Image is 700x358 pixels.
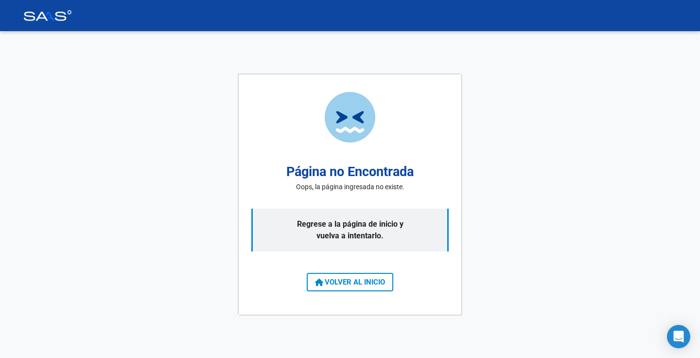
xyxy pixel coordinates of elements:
button: VOLVER AL INICIO [307,273,393,291]
div: Open Intercom Messenger [667,325,690,348]
h2: Página no Encontrada [286,162,414,182]
p: Oops, la página ingresada no existe. [296,182,404,192]
img: Logo SAAS [23,10,72,21]
img: page-not-found [325,92,375,143]
p: Regrese a la página de inicio y vuelva a intentarlo. [251,209,449,251]
span: VOLVER AL INICIO [315,278,385,286]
